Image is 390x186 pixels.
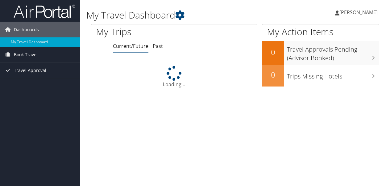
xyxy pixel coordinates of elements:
h1: My Trips [96,25,183,38]
span: [PERSON_NAME] [339,9,378,16]
a: 0Trips Missing Hotels [262,65,379,87]
h1: My Travel Dashboard [86,9,285,22]
h1: My Action Items [262,25,379,38]
h2: 0 [262,47,284,57]
img: airportal-logo.png [14,4,75,19]
span: Travel Approval [14,63,46,78]
h2: 0 [262,70,284,80]
h3: Trips Missing Hotels [287,69,379,81]
h3: Travel Approvals Pending (Advisor Booked) [287,42,379,62]
span: Dashboards [14,22,39,37]
a: [PERSON_NAME] [335,3,384,22]
a: Current/Future [113,43,148,49]
a: Past [153,43,163,49]
div: Loading... [91,66,257,88]
span: Book Travel [14,47,38,62]
a: 0Travel Approvals Pending (Advisor Booked) [262,41,379,65]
